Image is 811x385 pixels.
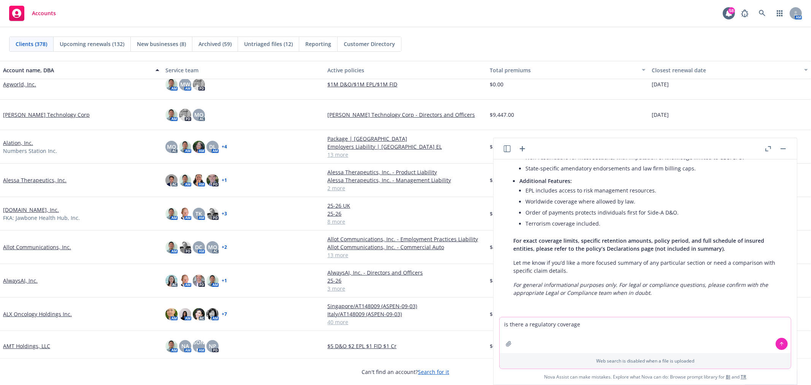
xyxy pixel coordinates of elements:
[193,141,205,153] img: photo
[209,143,216,151] span: DL
[327,302,484,310] a: Singapore/AT148009 (ASPEN-09-03)
[327,310,484,318] a: Italy/AT148009 (ASPEN-09-03)
[206,308,219,320] img: photo
[772,6,787,21] a: Switch app
[222,145,227,149] a: + 4
[60,40,124,48] span: Upcoming renewals (132)
[327,318,484,326] a: 40 more
[652,111,669,119] span: [DATE]
[179,109,191,121] img: photo
[179,275,191,287] img: photo
[519,178,572,185] span: Additional Features:
[179,141,191,153] img: photo
[513,259,777,275] p: Let me know if you’d like a more focused summary of any particular section or need a comparison w...
[194,111,203,119] span: MQ
[327,218,484,226] a: 8 more
[208,243,217,251] span: MQ
[726,374,730,380] a: BI
[222,178,227,183] a: + 1
[198,40,232,48] span: Archived (59)
[327,202,484,210] a: 25-26 UK
[193,275,205,287] img: photo
[206,275,219,287] img: photo
[324,61,487,79] button: Active policies
[222,312,227,317] a: + 7
[3,66,151,74] div: Account name, DBA
[327,184,484,192] a: 2 more
[3,310,72,318] a: ALX Oncology Holdings Inc.
[179,174,191,186] img: photo
[165,275,178,287] img: photo
[513,282,768,297] em: For general informational purposes only. For legal or compliance questions, please confirm with t...
[180,80,190,88] span: MW
[195,243,202,251] span: DC
[500,317,791,353] textarea: is there a regulatory coverage
[3,147,57,155] span: Numbers Station Inc.
[167,143,176,151] span: MQ
[3,80,36,88] a: Agworld, Inc.
[513,237,764,253] span: For exact coverage limits, specific retention amounts, policy period, and full schedule of insure...
[193,174,205,186] img: photo
[209,342,216,350] span: NP
[652,80,669,88] span: [DATE]
[305,40,331,48] span: Reporting
[525,163,777,174] li: State-specific amendatory endorsements and law firm billing caps.
[490,342,503,350] span: $0.00
[193,308,205,320] img: photo
[222,212,227,216] a: + 3
[418,368,449,375] a: Search for it
[165,208,178,220] img: photo
[222,245,227,250] a: + 2
[179,208,191,220] img: photo
[3,139,33,147] a: Alation, Inc.
[327,111,484,119] a: [PERSON_NAME] Technology Corp - Directors and Officers
[497,369,794,385] span: Nova Assist can make mistakes. Explore what Nova can do: Browse prompt library for and
[193,78,205,91] img: photo
[327,251,484,259] a: 13 more
[165,66,322,74] div: Service team
[179,241,191,253] img: photo
[3,111,90,119] a: [PERSON_NAME] Technology Corp
[3,342,50,350] a: AMT Holdings, LLC
[327,151,484,159] a: 13 more
[490,111,514,119] span: $9,447.00
[3,214,80,222] span: FKA: Jawbone Health Hub, Inc.
[195,210,202,218] span: TK
[504,358,786,364] p: Web search is disabled when a file is uploaded
[137,40,186,48] span: New businesses (8)
[181,342,189,350] span: NA
[490,143,520,151] span: $386,898.58
[327,285,484,293] a: 3 more
[162,61,325,79] button: Service team
[490,66,638,74] div: Total premiums
[165,340,178,352] img: photo
[490,210,520,218] span: $166,500.48
[490,80,503,88] span: $0.00
[179,308,191,320] img: photo
[327,143,484,151] a: Employers Liability | [GEOGRAPHIC_DATA] EL
[327,269,484,277] a: AlwaysAI, Inc. - Directors and Officers
[327,235,484,243] a: Allot Communications, Inc. - Employment Practices Liability
[165,78,178,91] img: photo
[165,109,178,121] img: photo
[16,40,47,48] span: Clients (378)
[737,6,752,21] a: Report a Bug
[327,277,484,285] a: 25-26
[206,208,219,220] img: photo
[244,40,293,48] span: Untriaged files (12)
[165,241,178,253] img: photo
[222,278,227,283] a: + 1
[193,330,205,362] span: [PERSON_NAME]
[327,80,484,88] a: $1M D&O/$1M EPL/$1M FID
[487,61,649,79] button: Total premiums
[649,61,811,79] button: Closest renewal date
[362,368,449,376] span: Can't find an account?
[728,7,735,14] div: 58
[525,185,777,196] li: EPL includes access to risk management resources.
[327,210,484,218] a: 25-26
[3,243,71,251] a: Allot Communications, Inc.
[344,40,395,48] span: Customer Directory
[206,174,219,186] img: photo
[525,218,777,229] li: Terrorism coverage included.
